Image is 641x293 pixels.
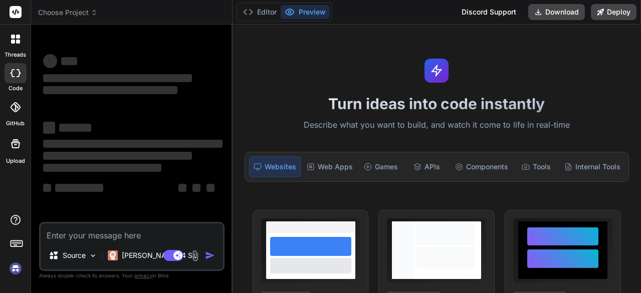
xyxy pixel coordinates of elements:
[206,184,215,192] span: ‌
[303,156,357,177] div: Web Apps
[108,250,118,260] img: Claude 4 Sonnet
[43,140,223,148] span: ‌
[591,4,636,20] button: Deploy
[560,156,624,177] div: Internal Tools
[43,74,192,82] span: ‌
[63,250,86,260] p: Source
[514,156,558,177] div: Tools
[456,4,522,20] div: Discord Support
[405,156,449,177] div: APIs
[178,184,186,192] span: ‌
[59,124,91,132] span: ‌
[55,184,103,192] span: ‌
[528,4,585,20] button: Download
[281,5,330,19] button: Preview
[61,57,77,65] span: ‌
[43,164,161,172] span: ‌
[38,8,98,18] span: Choose Project
[359,156,403,177] div: Games
[239,119,635,132] p: Describe what you want to build, and watch it come to life in real-time
[9,84,23,93] label: code
[205,250,215,260] img: icon
[6,157,25,165] label: Upload
[43,122,55,134] span: ‌
[239,5,281,19] button: Editor
[239,95,635,113] h1: Turn ideas into code instantly
[43,86,177,94] span: ‌
[43,152,192,160] span: ‌
[43,184,51,192] span: ‌
[192,184,200,192] span: ‌
[5,51,26,59] label: threads
[6,119,25,128] label: GitHub
[189,250,201,261] img: attachment
[43,54,57,68] span: ‌
[134,272,152,278] span: privacy
[7,260,24,277] img: signin
[89,251,97,260] img: Pick Models
[249,156,301,177] div: Websites
[451,156,512,177] div: Components
[39,271,225,280] p: Always double-check its answers. Your in Bind
[122,250,196,260] p: [PERSON_NAME] 4 S..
